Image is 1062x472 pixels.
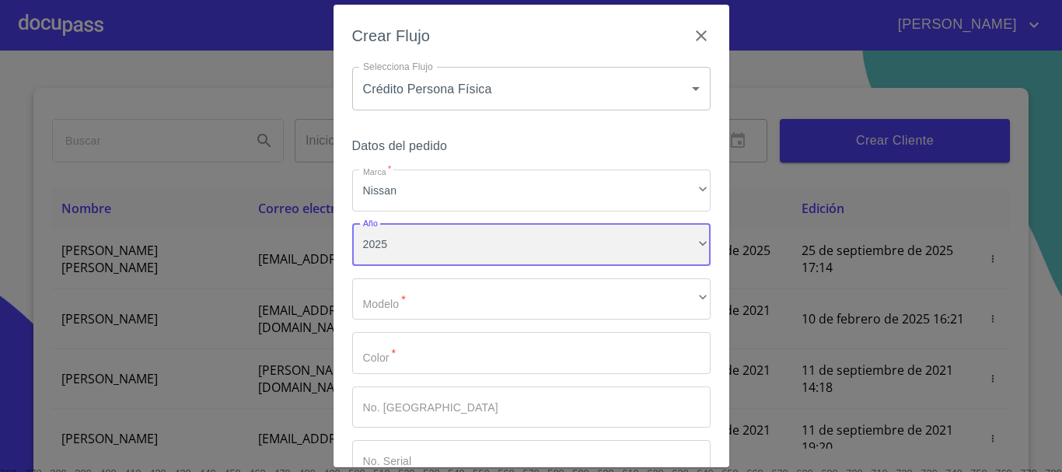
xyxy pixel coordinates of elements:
div: 2025 [352,224,711,266]
div: Nissan [352,170,711,212]
div: Crédito Persona Física [352,67,711,110]
div: ​ [352,278,711,320]
h6: Datos del pedido [352,135,711,157]
h6: Crear Flujo [352,23,431,48]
